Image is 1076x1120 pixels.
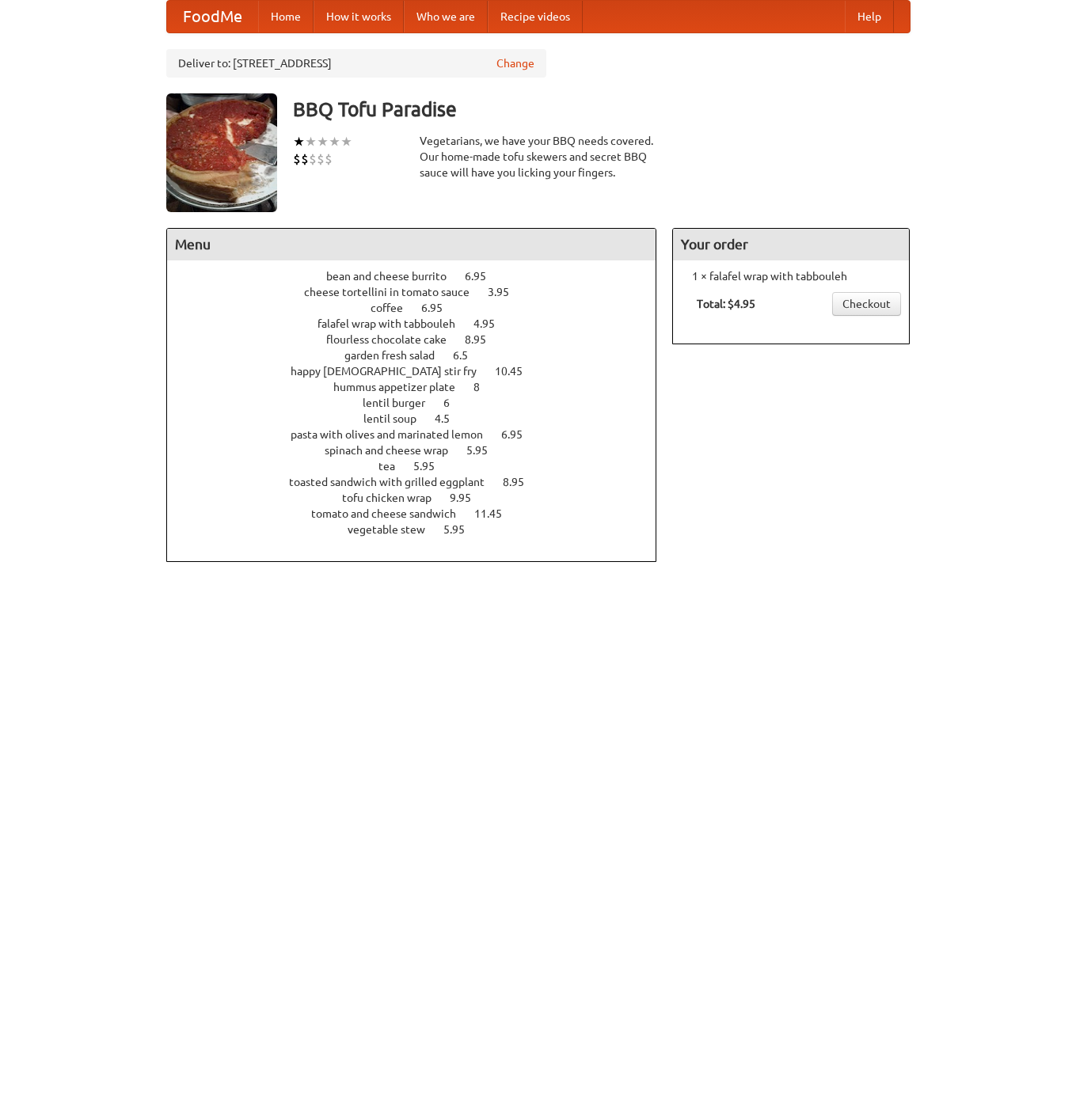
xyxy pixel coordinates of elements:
[473,381,496,393] span: 8
[371,302,472,314] a: coffee 6.95
[326,333,515,346] a: flourless chocolate cake 8.95
[311,507,531,520] a: tomato and cheese sandwich 11.45
[304,286,538,298] a: cheese tortellini in tomato sauce 3.95
[450,492,487,504] span: 9.95
[488,1,583,32] a: Recipe videos
[363,397,441,409] span: lentil burger
[333,381,509,393] a: hummus appetizer plate 8
[167,1,258,32] a: FoodMe
[289,476,553,488] a: toasted sandwich with grilled eggplant 8.95
[301,150,309,168] li: $
[404,1,488,32] a: Who we are
[421,302,458,314] span: 6.95
[363,412,432,425] span: lentil soup
[474,507,518,520] span: 11.45
[314,1,404,32] a: How it works
[466,444,504,457] span: 5.95
[503,476,540,488] span: 8.95
[326,270,515,283] a: bean and cheese burrito 6.95
[845,1,894,32] a: Help
[291,365,492,378] span: happy [DEMOGRAPHIC_DATA] stir fry
[697,298,755,310] b: Total: $4.95
[317,150,325,168] li: $
[329,133,340,150] li: ★
[340,133,352,150] li: ★
[344,349,497,362] a: garden fresh salad 6.5
[325,444,464,457] span: spinach and cheese wrap
[167,229,656,260] h4: Menu
[348,523,494,536] a: vegetable stew 5.95
[291,428,499,441] span: pasta with olives and marinated lemon
[413,460,451,473] span: 5.95
[673,229,909,260] h4: Your order
[832,292,901,316] a: Checkout
[289,476,500,488] span: toasted sandwich with grilled eggplant
[496,55,534,71] a: Change
[465,333,502,346] span: 8.95
[473,317,511,330] span: 4.95
[166,93,277,212] img: angular.jpg
[342,492,447,504] span: tofu chicken wrap
[465,270,502,283] span: 6.95
[443,523,481,536] span: 5.95
[378,460,464,473] a: tea 5.95
[348,523,441,536] span: vegetable stew
[293,150,301,168] li: $
[371,302,419,314] span: coffee
[309,150,317,168] li: $
[325,444,517,457] a: spinach and cheese wrap 5.95
[304,286,485,298] span: cheese tortellini in tomato sauce
[305,133,317,150] li: ★
[311,507,472,520] span: tomato and cheese sandwich
[326,333,462,346] span: flourless chocolate cake
[317,317,471,330] span: falafel wrap with tabbouleh
[293,93,911,125] h3: BBQ Tofu Paradise
[317,133,329,150] li: ★
[342,492,500,504] a: tofu chicken wrap 9.95
[363,397,479,409] a: lentil burger 6
[333,381,471,393] span: hummus appetizer plate
[344,349,451,362] span: garden fresh salad
[378,460,411,473] span: tea
[488,286,525,298] span: 3.95
[681,268,901,284] li: 1 × falafel wrap with tabbouleh
[325,150,333,168] li: $
[495,365,538,378] span: 10.45
[258,1,314,32] a: Home
[317,317,524,330] a: falafel wrap with tabbouleh 4.95
[435,412,466,425] span: 4.5
[453,349,484,362] span: 6.5
[501,428,538,441] span: 6.95
[363,412,479,425] a: lentil soup 4.5
[291,428,552,441] a: pasta with olives and marinated lemon 6.95
[293,133,305,150] li: ★
[326,270,462,283] span: bean and cheese burrito
[166,49,546,78] div: Deliver to: [STREET_ADDRESS]
[291,365,552,378] a: happy [DEMOGRAPHIC_DATA] stir fry 10.45
[443,397,466,409] span: 6
[420,133,657,180] div: Vegetarians, we have your BBQ needs covered. Our home-made tofu skewers and secret BBQ sauce will...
